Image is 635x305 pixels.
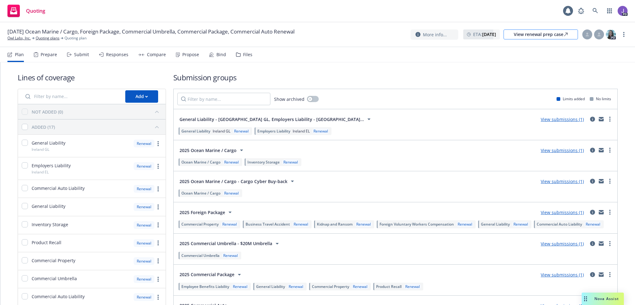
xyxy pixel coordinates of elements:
span: [DATE] Ocean Marine / Cargo, Foreign Package, Commercial Umbrella, Commercial Package, Commercial... [7,28,295,35]
a: mail [597,177,605,185]
a: more [606,209,614,216]
span: Commercial Umbrella [181,253,220,258]
button: NOT ADDED (0) [32,107,162,117]
span: Commercial Umbrella [32,275,77,282]
div: Renewal [232,284,249,289]
a: mail [597,146,605,154]
button: Nova Assist [582,293,624,305]
a: Owl Labs, Inc. [7,35,31,41]
div: Limits added [557,96,585,101]
a: more [606,146,614,154]
a: more [154,140,162,147]
button: 2025 Ocean Marine / Cargo [177,144,247,156]
div: Renewal [134,162,154,170]
span: Employee Benefits Liability [181,284,229,289]
div: Drag to move [582,293,589,305]
span: Product Recall [32,239,61,246]
div: Propose [182,52,199,57]
a: more [606,177,614,185]
span: 2025 Foreign Package [180,209,225,216]
div: Renewal [134,275,154,283]
button: 2025 Commercial Package [177,268,245,281]
div: Responses [106,52,128,57]
a: more [154,221,162,229]
a: more [154,294,162,301]
span: General Liability [256,284,285,289]
span: General Liability [32,203,65,209]
a: more [154,257,162,265]
div: Renewal [287,284,304,289]
span: Ireland GL [32,147,49,152]
div: Renewal [134,221,154,229]
div: Add [135,91,148,102]
span: Quoting [26,8,45,13]
span: Ocean Marine / Cargo [181,159,220,165]
span: Ireland GL [213,128,230,134]
span: ETA : [473,31,496,38]
a: more [606,240,614,247]
a: Switch app [603,5,616,17]
span: 2025 Commercial Umbrella - $20M Umbrella [180,240,272,247]
a: View submissions (1) [541,272,584,278]
a: more [154,203,162,211]
a: Report a Bug [575,5,587,17]
div: Plan [15,52,24,57]
strong: [DATE] [482,31,496,37]
span: General Liability [181,128,210,134]
span: Employers Liability [32,162,71,169]
a: View submissions (1) [541,147,584,153]
a: View submissions (1) [541,178,584,184]
span: Foreign Voluntary Workers Compensation [380,222,454,227]
a: mail [597,115,605,123]
div: Renewal [312,128,329,134]
button: 2025 Foreign Package [177,206,236,218]
img: photo [606,29,616,39]
div: Renewal [222,253,239,258]
a: more [606,271,614,278]
div: Renewal [223,159,240,165]
a: circleInformation [589,240,596,247]
input: Filter by name... [177,93,270,105]
span: Inventory Storage [247,159,280,165]
div: Renewal [134,293,154,301]
span: Kidnap and Ransom [317,222,353,227]
span: Show archived [274,96,304,102]
a: more [154,239,162,247]
div: Submit [74,52,89,57]
a: Search [589,5,602,17]
input: Filter by name... [22,90,122,103]
span: Ireland EL [293,128,310,134]
span: More info... [423,31,447,38]
div: Renewal [221,222,238,227]
a: more [154,276,162,283]
a: circleInformation [589,177,596,185]
div: Renewal [134,239,154,247]
div: Prepare [41,52,57,57]
div: Renewal [282,159,299,165]
span: Commercial Property [312,284,349,289]
a: Quoting [5,2,48,20]
span: 2025 Ocean Marine / Cargo [180,147,237,154]
div: NOT ADDED (0) [32,109,63,115]
span: Commercial Property [32,257,75,264]
span: Ireland EL [32,169,49,175]
button: 2025 Ocean Marine / Cargo - Cargo Cyber Buy-back [177,175,298,187]
a: more [620,31,628,38]
div: Renewal [134,257,154,265]
a: View renewal prep case [504,29,578,39]
span: Quoting plan [64,35,87,41]
a: mail [597,271,605,278]
a: more [154,185,162,193]
span: Commercial Auto Liability [32,293,85,300]
a: View submissions (1) [541,241,584,247]
span: Commercial Auto Liability [537,222,582,227]
a: View submissions (1) [541,209,584,215]
span: General Liability [481,222,510,227]
button: More info... [411,29,458,40]
div: Renewal [223,191,240,196]
span: General Liability [32,140,65,146]
a: more [606,115,614,123]
div: Renewal [134,140,154,147]
div: Renewal [355,222,372,227]
div: Renewal [456,222,473,227]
